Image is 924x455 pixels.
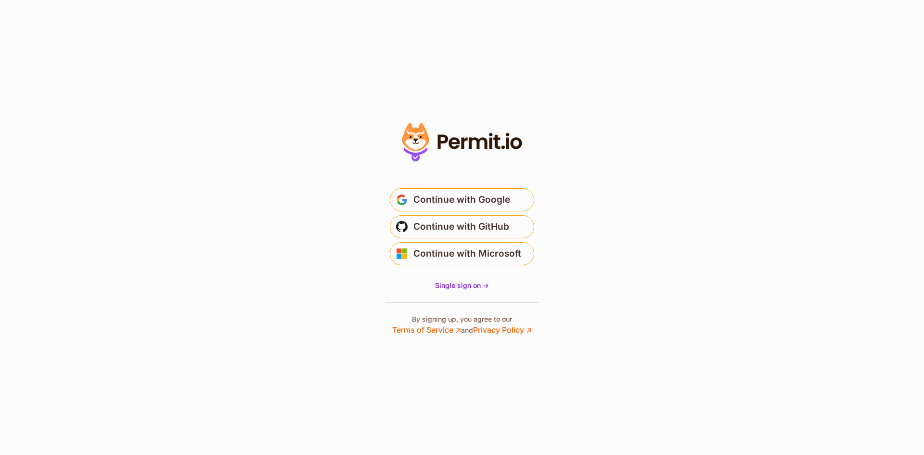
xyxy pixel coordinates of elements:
p: By signing up, you agree to our and [392,314,532,336]
span: Continue with GitHub [413,219,509,234]
a: Terms of Service ↗ [392,325,461,335]
span: Single sign on -> [435,281,489,289]
button: Continue with Microsoft [390,242,534,265]
span: Continue with Microsoft [413,246,521,261]
a: Single sign on -> [435,281,489,290]
button: Continue with GitHub [390,215,534,238]
span: Continue with Google [413,192,510,208]
a: Privacy Policy ↗ [473,325,532,335]
button: Continue with Google [390,188,534,211]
